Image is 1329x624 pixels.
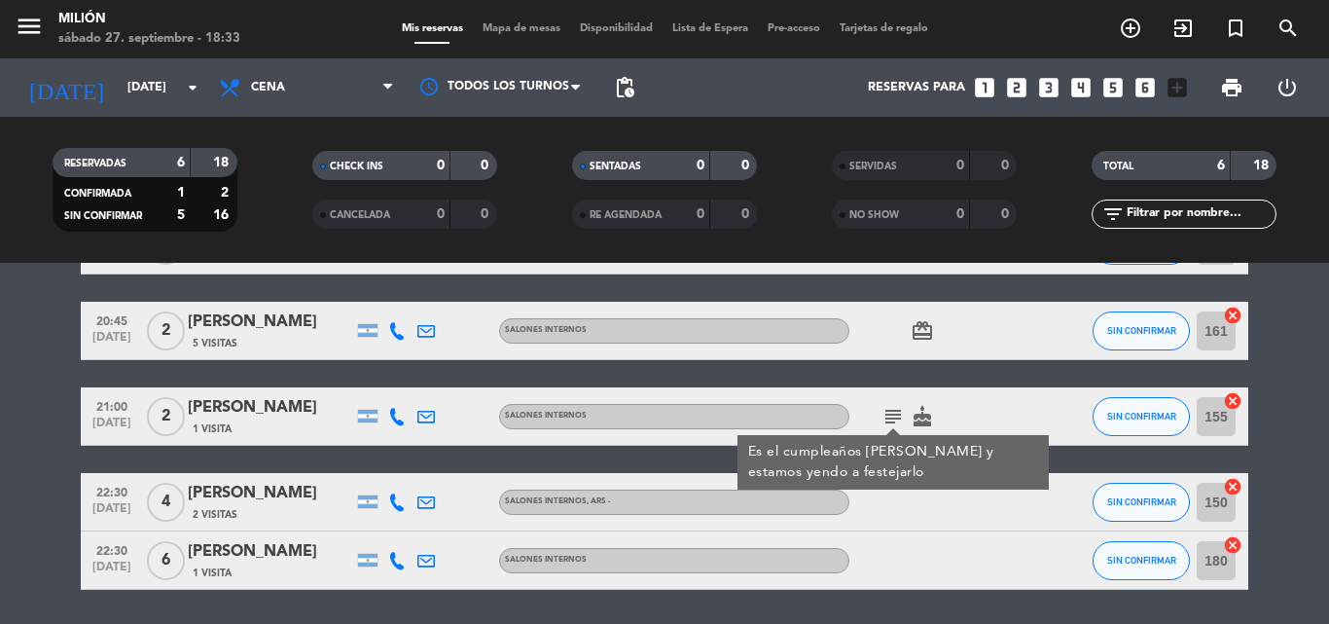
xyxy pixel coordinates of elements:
span: 22:30 [88,480,136,502]
span: SIN CONFIRMAR [1107,411,1176,422]
strong: 2 [221,186,233,200]
div: [PERSON_NAME] [188,310,353,335]
i: cancel [1223,535,1242,555]
strong: 16 [213,208,233,222]
span: SALONES INTERNOS [505,556,587,564]
span: pending_actions [613,76,636,99]
strong: 0 [1001,159,1013,172]
i: cake [911,405,934,428]
span: CANCELADA [330,210,390,220]
i: arrow_drop_down [181,76,204,99]
div: [PERSON_NAME] [188,395,353,421]
span: 4 [147,483,185,522]
i: filter_list [1101,202,1125,226]
button: SIN CONFIRMAR [1093,483,1190,522]
i: turned_in_not [1224,17,1247,40]
strong: 0 [481,159,492,172]
i: exit_to_app [1171,17,1195,40]
div: Es el cumpleaños [PERSON_NAME] y estamos yendo a festejarlo [748,442,1039,483]
strong: 1 [177,186,185,200]
i: looks_5 [1100,75,1126,100]
span: 20:45 [88,309,136,331]
i: menu [15,12,44,41]
span: CONFIRMADA [64,189,131,199]
i: cancel [1223,477,1242,496]
strong: 0 [1001,207,1013,221]
span: 1 Visita [193,566,232,581]
span: 2 [147,397,185,436]
button: SIN CONFIRMAR [1093,541,1190,580]
span: TOTAL [1103,162,1133,171]
span: SIN CONFIRMAR [64,211,142,221]
strong: 0 [956,207,964,221]
button: SIN CONFIRMAR [1093,397,1190,436]
strong: 0 [437,207,445,221]
i: looks_6 [1132,75,1158,100]
span: SENTADAS [590,162,641,171]
strong: 0 [697,207,704,221]
span: RESERVADAS [64,159,126,168]
strong: 18 [1253,159,1273,172]
span: 2 Visitas [193,507,237,523]
span: [DATE] [88,417,136,439]
div: LOG OUT [1259,58,1314,117]
div: [PERSON_NAME] [188,481,353,506]
i: cancel [1223,391,1242,411]
span: SALONES INTERNOS [505,326,587,334]
span: SIN CONFIRMAR [1107,325,1176,336]
i: looks_one [972,75,997,100]
i: card_giftcard [911,319,934,343]
span: Reservas para [868,81,965,94]
span: 21:00 [88,394,136,417]
span: 5 Visitas [193,336,237,351]
i: looks_two [1004,75,1029,100]
div: Milión [58,10,240,29]
span: Cena [251,81,285,94]
i: add_box [1165,75,1190,100]
div: [PERSON_NAME] [188,539,353,565]
strong: 0 [741,159,753,172]
span: Tarjetas de regalo [830,23,938,34]
i: looks_3 [1036,75,1061,100]
span: Mis reservas [392,23,473,34]
strong: 6 [1217,159,1225,172]
span: SIN CONFIRMAR [1107,555,1176,566]
span: Pre-acceso [758,23,830,34]
button: menu [15,12,44,48]
span: RE AGENDADA [590,210,662,220]
span: SIN CONFIRMAR [1107,496,1176,507]
strong: 0 [437,159,445,172]
strong: 18 [213,156,233,169]
strong: 5 [177,208,185,222]
span: SERVIDAS [849,162,897,171]
strong: 0 [697,159,704,172]
i: subject [881,405,905,428]
strong: 0 [741,207,753,221]
span: SALONES INTERNOS [505,412,587,420]
i: [DATE] [15,66,118,109]
span: 1 Visita [193,422,232,437]
span: [DATE] [88,561,136,583]
span: 2 [147,312,185,350]
div: sábado 27. septiembre - 18:33 [58,29,240,49]
span: Disponibilidad [570,23,663,34]
strong: 0 [956,159,964,172]
strong: 6 [177,156,185,169]
span: NO SHOW [849,210,899,220]
span: 6 [147,541,185,580]
span: SALONES INTERNOS [505,497,610,505]
span: Mapa de mesas [473,23,570,34]
i: add_circle_outline [1119,17,1142,40]
strong: 0 [481,207,492,221]
input: Filtrar por nombre... [1125,203,1275,225]
i: looks_4 [1068,75,1094,100]
i: power_settings_new [1275,76,1299,99]
span: [DATE] [88,331,136,353]
i: cancel [1223,306,1242,325]
span: [DATE] [88,502,136,525]
span: print [1220,76,1243,99]
i: search [1276,17,1300,40]
span: , ARS - [587,497,610,505]
span: 22:30 [88,538,136,561]
span: CHECK INS [330,162,383,171]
